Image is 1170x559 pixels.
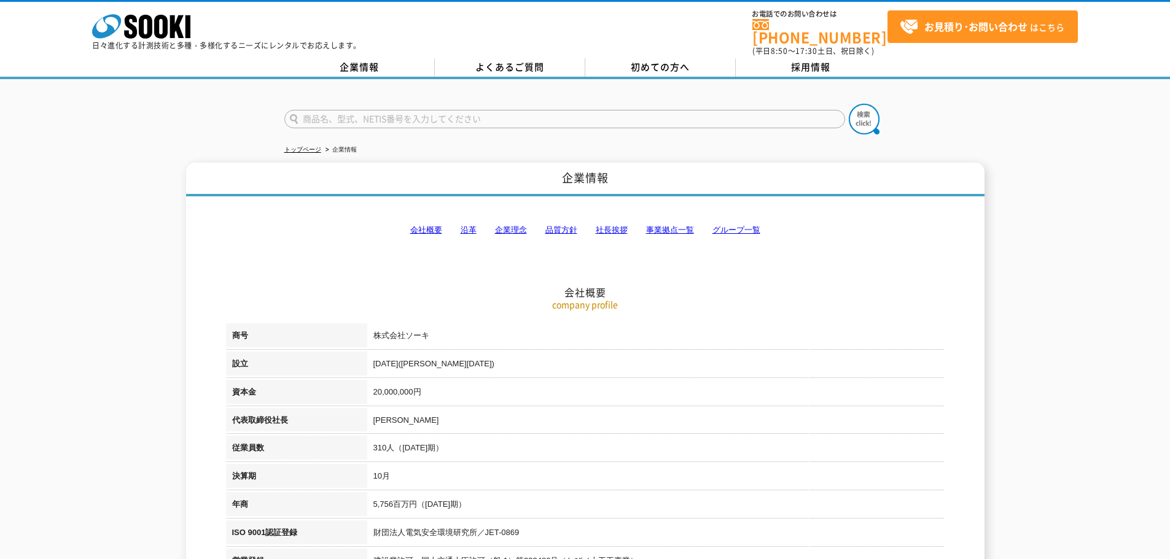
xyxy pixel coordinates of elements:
td: 株式会社ソーキ [367,323,945,352]
td: [PERSON_NAME] [367,408,945,436]
th: ISO 9001認証登録 [226,520,367,549]
p: company profile [226,298,945,311]
th: 決算期 [226,464,367,492]
a: 沿革 [461,225,477,234]
span: 8:50 [771,45,788,56]
span: 初めての方へ [631,60,690,74]
a: 事業拠点一覧 [646,225,694,234]
a: トップページ [284,146,321,153]
li: 企業情報 [323,144,357,156]
th: 設立 [226,352,367,380]
p: 日々進化する計測技術と多種・多様化するニーズにレンタルでお応えします。 [92,42,361,49]
a: 企業情報 [284,58,435,77]
h2: 会社概要 [226,163,945,299]
th: 従業員数 [226,436,367,464]
a: 採用情報 [736,58,886,77]
th: 商号 [226,323,367,352]
td: 20,000,000円 [367,380,945,408]
td: [DATE]([PERSON_NAME][DATE]) [367,352,945,380]
th: 年商 [226,492,367,520]
a: グループ一覧 [712,225,760,234]
span: 17:30 [795,45,817,56]
span: お電話でのお問い合わせは [752,10,887,18]
strong: お見積り･お問い合わせ [924,19,1028,34]
a: 品質方針 [545,225,577,234]
a: [PHONE_NUMBER] [752,19,887,44]
td: 5,756百万円（[DATE]期） [367,492,945,520]
a: 社長挨拶 [596,225,628,234]
span: (平日 ～ 土日、祝日除く) [752,45,874,56]
h1: 企業情報 [186,163,985,196]
a: 初めての方へ [585,58,736,77]
td: 財団法人電気安全環境研究所／JET-0869 [367,520,945,549]
img: btn_search.png [849,104,879,134]
th: 資本金 [226,380,367,408]
a: お見積り･お問い合わせはこちら [887,10,1078,43]
a: 会社概要 [410,225,442,234]
a: 企業理念 [495,225,527,234]
td: 310人（[DATE]期） [367,436,945,464]
a: よくあるご質問 [435,58,585,77]
th: 代表取締役社長 [226,408,367,436]
td: 10月 [367,464,945,492]
span: はこちら [900,18,1064,36]
input: 商品名、型式、NETIS番号を入力してください [284,110,845,128]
